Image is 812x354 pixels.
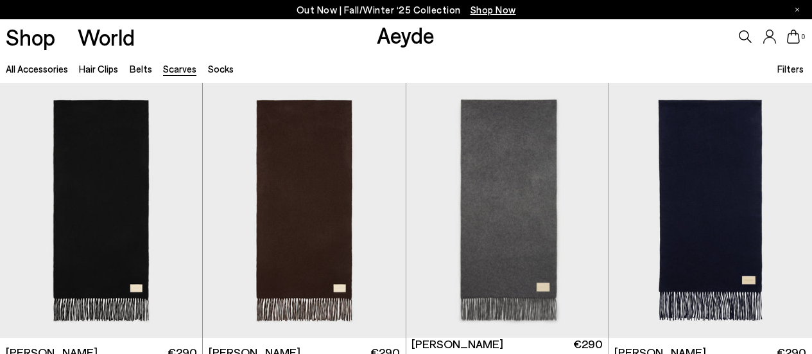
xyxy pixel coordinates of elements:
[406,83,609,338] img: Bela Cashmere Scarf
[208,63,234,75] a: Socks
[6,63,68,75] a: All accessories
[79,63,118,75] a: Hair Clips
[411,336,503,352] span: [PERSON_NAME]
[471,4,516,15] span: Navigate to /collections/new-in
[377,21,435,48] a: Aeyde
[800,33,806,40] span: 0
[406,83,609,338] div: 1 / 3
[6,26,55,48] a: Shop
[130,63,152,75] a: Belts
[777,63,804,75] span: Filters
[609,83,812,338] img: Bela Cashmere Scarf
[78,26,135,48] a: World
[203,83,405,338] img: Bela Cashmere Scarf
[787,30,800,44] a: 0
[406,83,609,338] a: Next slide Previous slide
[163,63,196,75] a: Scarves
[297,2,516,18] p: Out Now | Fall/Winter ‘25 Collection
